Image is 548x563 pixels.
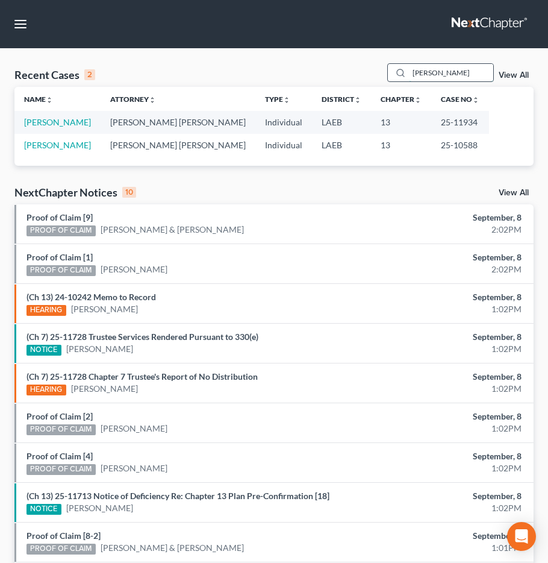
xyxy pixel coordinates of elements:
div: HEARING [26,305,66,316]
a: (Ch 13) 24-10242 Memo to Record [26,292,156,302]
a: [PERSON_NAME] [24,117,91,127]
div: 1:02PM [364,462,522,474]
div: PROOF OF CLAIM [26,464,96,475]
div: 2:02PM [364,263,522,275]
a: Attorneyunfold_more [110,95,156,104]
div: NOTICE [26,345,61,356]
div: 2 [84,69,95,80]
div: 1:02PM [364,303,522,315]
div: September, 8 [364,291,522,303]
a: Proof of Claim [8-2] [26,530,101,541]
div: Recent Cases [14,68,95,82]
div: PROOF OF CLAIM [26,544,96,555]
td: LAEB [312,134,371,156]
div: 1:02PM [364,343,522,355]
div: September, 8 [364,490,522,502]
a: [PERSON_NAME] [101,423,167,435]
a: Proof of Claim [1] [26,252,93,262]
a: [PERSON_NAME] & [PERSON_NAME] [101,542,244,554]
a: [PERSON_NAME] [101,263,167,275]
td: Individual [255,134,312,156]
div: September, 8 [364,530,522,542]
td: 25-10588 [431,134,489,156]
a: View All [499,189,529,197]
div: 10 [122,187,136,198]
div: NOTICE [26,504,61,515]
td: [PERSON_NAME] [PERSON_NAME] [101,134,255,156]
a: Districtunfold_more [322,95,361,104]
a: Case Nounfold_more [441,95,479,104]
td: 13 [371,134,431,156]
i: unfold_more [46,96,53,104]
td: LAEB [312,111,371,133]
a: [PERSON_NAME] [101,462,167,474]
div: HEARING [26,385,66,395]
td: Individual [255,111,312,133]
a: Proof of Claim [2] [26,411,93,421]
td: [PERSON_NAME] [PERSON_NAME] [101,111,255,133]
div: September, 8 [364,212,522,224]
div: PROOF OF CLAIM [26,265,96,276]
div: 1:01PM [364,542,522,554]
div: September, 8 [364,251,522,263]
a: [PERSON_NAME] [66,502,133,514]
div: 1:02PM [364,502,522,514]
a: [PERSON_NAME] & [PERSON_NAME] [101,224,244,236]
a: [PERSON_NAME] [71,303,138,315]
div: NextChapter Notices [14,185,136,200]
i: unfold_more [472,96,479,104]
div: PROOF OF CLAIM [26,424,96,435]
a: View All [499,71,529,80]
a: (Ch 7) 25-11728 Trustee Services Rendered Pursuant to 330(e) [26,332,258,342]
div: PROOF OF CLAIM [26,225,96,236]
td: 13 [371,111,431,133]
i: unfold_more [283,96,290,104]
div: Open Intercom Messenger [507,522,536,551]
input: Search by name... [409,64,493,81]
div: September, 8 [364,331,522,343]
a: [PERSON_NAME] [71,383,138,395]
a: Chapterunfold_more [381,95,422,104]
div: 2:02PM [364,224,522,236]
a: Proof of Claim [9] [26,212,93,222]
a: Proof of Claim [4] [26,451,93,461]
a: [PERSON_NAME] [24,140,91,150]
td: 25-11934 [431,111,489,133]
i: unfold_more [149,96,156,104]
div: September, 8 [364,371,522,383]
div: September, 8 [364,410,522,423]
a: Nameunfold_more [24,95,53,104]
a: (Ch 13) 25-11713 Notice of Deficiency Re: Chapter 13 Plan Pre-Confirmation [18] [26,491,329,501]
a: Typeunfold_more [265,95,290,104]
i: unfold_more [414,96,422,104]
a: (Ch 7) 25-11728 Chapter 7 Trustee's Report of No Distribution [26,371,258,382]
i: unfold_more [354,96,361,104]
div: 1:02PM [364,423,522,435]
div: September, 8 [364,450,522,462]
a: [PERSON_NAME] [66,343,133,355]
div: 1:02PM [364,383,522,395]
